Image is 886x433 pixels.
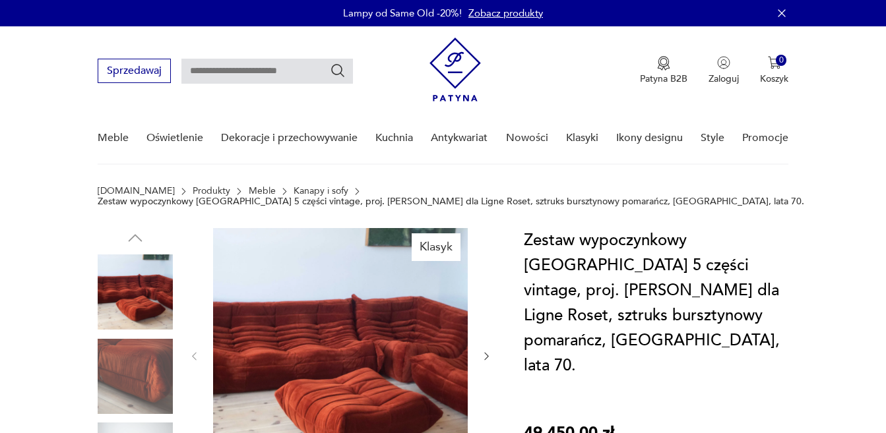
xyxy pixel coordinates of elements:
[98,196,804,207] p: Zestaw wypoczynkowy [GEOGRAPHIC_DATA] 5 części vintage, proj. [PERSON_NAME] dla Ligne Roset, sztr...
[709,56,739,85] button: Zaloguj
[760,72,788,85] p: Koszyk
[506,113,548,163] a: Nowości
[701,113,724,163] a: Style
[375,113,413,163] a: Kuchnia
[468,7,543,20] a: Zobacz produkty
[98,254,173,330] img: Zdjęcie produktu Zestaw wypoczynkowy Togo 5 części vintage, proj. M. Ducaroy dla Ligne Roset, szt...
[657,56,670,71] img: Ikona medalu
[343,7,462,20] p: Lampy od Same Old -20%!
[431,113,488,163] a: Antykwariat
[640,56,687,85] a: Ikona medaluPatyna B2B
[98,67,171,76] a: Sprzedawaj
[98,339,173,414] img: Zdjęcie produktu Zestaw wypoczynkowy Togo 5 części vintage, proj. M. Ducaroy dla Ligne Roset, szt...
[768,56,781,69] img: Ikona koszyka
[98,59,171,83] button: Sprzedawaj
[760,56,788,85] button: 0Koszyk
[429,38,481,101] img: Patyna - sklep z meblami i dekoracjami vintage
[412,233,460,261] div: Klasyk
[616,113,683,163] a: Ikony designu
[742,113,788,163] a: Promocje
[98,113,129,163] a: Meble
[640,56,687,85] button: Patyna B2B
[249,186,276,196] a: Meble
[566,113,598,163] a: Klasyki
[193,186,230,196] a: Produkty
[640,72,687,85] p: Patyna B2B
[330,63,346,78] button: Szukaj
[524,228,800,378] h1: Zestaw wypoczynkowy [GEOGRAPHIC_DATA] 5 części vintage, proj. [PERSON_NAME] dla Ligne Roset, sztr...
[146,113,203,163] a: Oświetlenie
[709,72,739,85] p: Zaloguj
[717,56,730,69] img: Ikonka użytkownika
[98,186,175,196] a: [DOMAIN_NAME]
[294,186,348,196] a: Kanapy i sofy
[221,113,358,163] a: Dekoracje i przechowywanie
[776,55,787,66] div: 0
